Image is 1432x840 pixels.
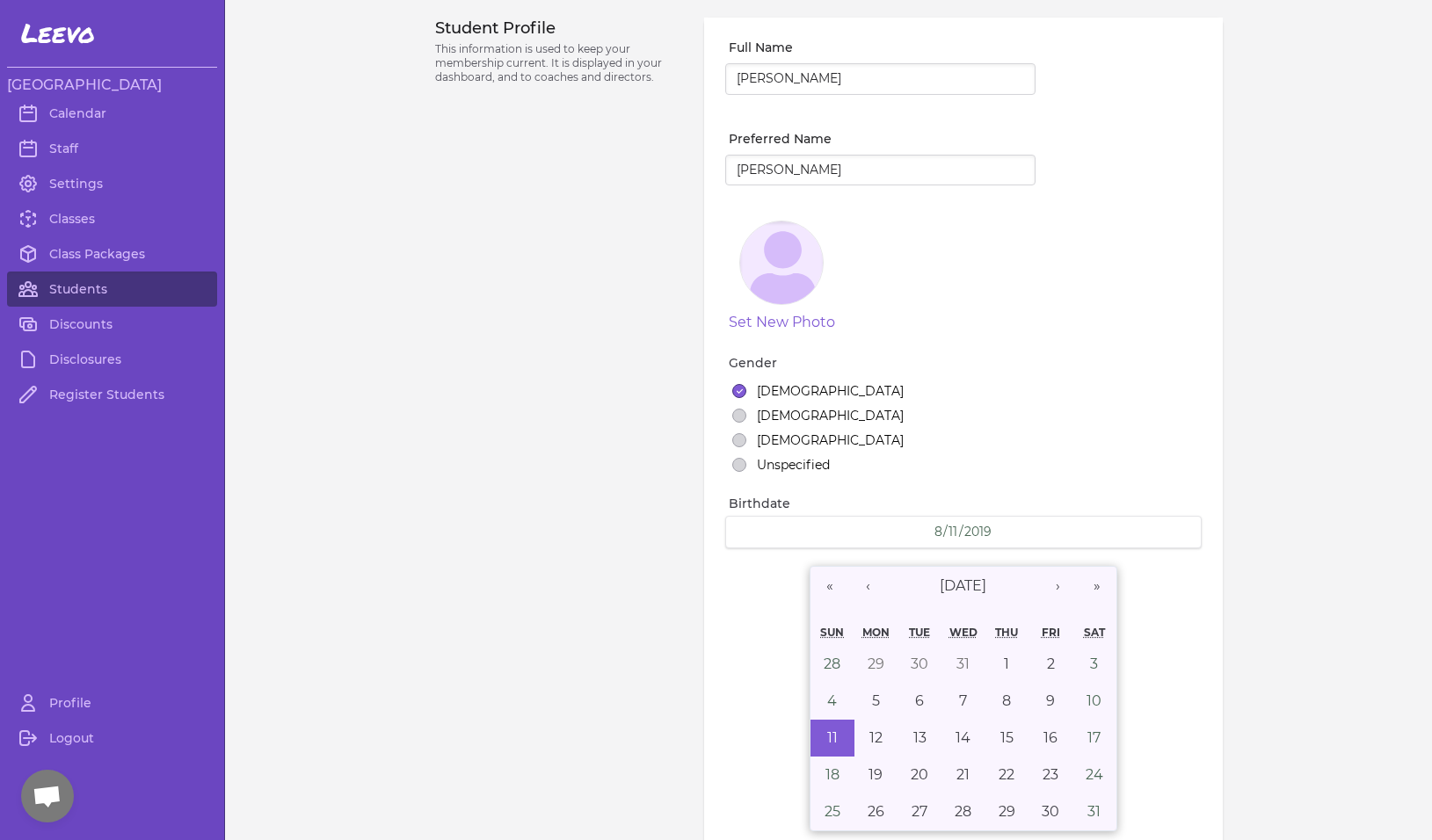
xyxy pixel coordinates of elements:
[1087,803,1101,820] abbr: August 31, 2019
[729,354,1201,372] label: Gender
[7,166,217,201] a: Settings
[7,377,217,412] a: Register Students
[943,523,948,540] span: /
[1000,729,1014,746] abbr: August 15, 2019
[1072,646,1116,683] button: August 3, 2019
[435,42,684,84] p: This information is used to keep your membership current. It is displayed in your dashboard, and ...
[825,766,840,783] abbr: August 18, 2019
[888,567,1039,605] button: [DATE]
[7,75,217,96] h3: [GEOGRAPHIC_DATA]
[7,342,217,377] a: Disclosures
[854,646,898,683] button: July 29, 2019
[810,683,854,720] button: August 4, 2019
[862,626,890,639] abbr: Monday
[868,655,884,672] abbr: July 29, 2019
[810,793,854,830] button: August 25, 2019
[898,757,941,793] button: August 20, 2019
[827,692,837,709] abbr: August 4, 2019
[757,407,904,424] label: [DEMOGRAPHIC_DATA]
[956,766,970,783] abbr: August 21, 2019
[869,729,883,746] abbr: August 12, 2019
[940,577,986,594] span: [DATE]
[729,130,1036,148] label: Preferred Name
[959,692,967,709] abbr: August 7, 2019
[1072,683,1116,720] button: August 10, 2019
[7,721,217,756] a: Logout
[725,63,1036,95] input: Richard Button
[898,793,941,830] button: August 27, 2019
[435,18,684,39] h3: Student Profile
[21,770,74,822] div: Open chat
[810,757,854,793] button: August 18, 2019
[898,683,941,720] button: August 6, 2019
[985,720,1029,757] button: August 15, 2019
[854,793,898,830] button: August 26, 2019
[7,96,217,131] a: Calendar
[995,626,1018,639] abbr: Thursday
[820,626,844,639] abbr: Sunday
[825,803,840,820] abbr: August 25, 2019
[898,646,941,683] button: July 30, 2019
[1002,692,1011,709] abbr: August 8, 2019
[1047,655,1055,672] abbr: August 2, 2019
[7,307,217,342] a: Discounts
[729,495,1201,512] label: Birthdate
[985,757,1029,793] button: August 22, 2019
[21,18,95,49] span: Leevo
[1086,766,1103,783] abbr: August 24, 2019
[956,655,970,672] abbr: July 31, 2019
[985,683,1029,720] button: August 8, 2019
[941,720,985,757] button: August 14, 2019
[757,431,904,449] label: [DEMOGRAPHIC_DATA]
[1090,655,1098,672] abbr: August 3, 2019
[985,646,1029,683] button: August 1, 2019
[827,729,838,746] abbr: August 11, 2019
[1029,793,1072,830] button: August 30, 2019
[854,757,898,793] button: August 19, 2019
[913,729,927,746] abbr: August 13, 2019
[909,626,930,639] abbr: Tuesday
[7,272,217,307] a: Students
[915,692,924,709] abbr: August 6, 2019
[956,729,970,746] abbr: August 14, 2019
[934,524,943,540] input: MM
[911,766,928,783] abbr: August 20, 2019
[757,382,904,400] label: [DEMOGRAPHIC_DATA]
[1042,626,1060,639] abbr: Friday
[1087,729,1101,746] abbr: August 17, 2019
[810,567,849,605] button: «
[911,655,928,672] abbr: July 30, 2019
[985,793,1029,830] button: August 29, 2019
[1029,646,1072,683] button: August 2, 2019
[1042,803,1059,820] abbr: August 30, 2019
[1043,766,1058,783] abbr: August 23, 2019
[1078,567,1116,605] button: »
[849,567,888,605] button: ‹
[941,683,985,720] button: August 7, 2019
[7,236,217,272] a: Class Packages
[7,685,217,721] a: Profile
[1004,655,1009,672] abbr: August 1, 2019
[729,39,1036,56] label: Full Name
[872,692,880,709] abbr: August 5, 2019
[810,646,854,683] button: July 28, 2019
[912,803,927,820] abbr: August 27, 2019
[810,720,854,757] button: August 11, 2019
[1072,757,1116,793] button: August 24, 2019
[1072,720,1116,757] button: August 17, 2019
[959,523,963,540] span: /
[955,803,971,820] abbr: August 28, 2019
[948,524,959,540] input: DD
[869,766,883,783] abbr: August 19, 2019
[868,803,884,820] abbr: August 26, 2019
[1046,692,1055,709] abbr: August 9, 2019
[1043,729,1058,746] abbr: August 16, 2019
[757,456,830,474] label: Unspecified
[1029,720,1072,757] button: August 16, 2019
[1039,567,1078,605] button: ›
[725,155,1036,186] input: Richard
[1072,793,1116,830] button: August 31, 2019
[949,626,978,639] abbr: Wednesday
[824,655,840,672] abbr: July 28, 2019
[898,720,941,757] button: August 13, 2019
